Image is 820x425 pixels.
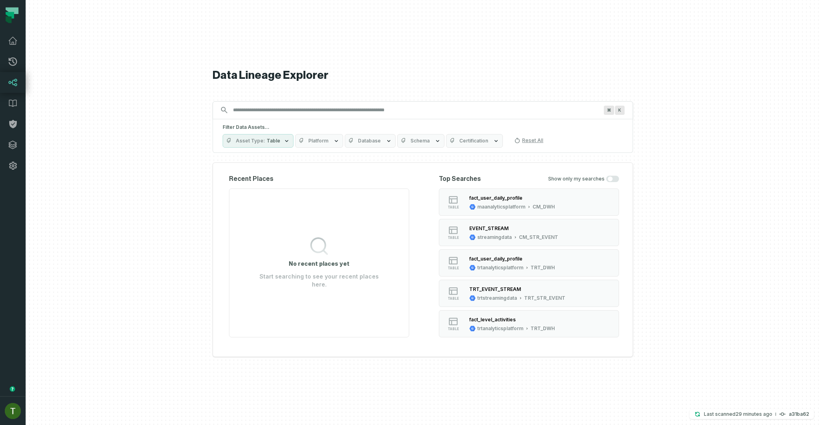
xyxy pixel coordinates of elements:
img: avatar of Tomer Galun [5,403,21,419]
span: Press ⌘ + K to focus the search bar [604,106,614,115]
span: Press ⌘ + K to focus the search bar [615,106,625,115]
relative-time: Sep 4, 2025, 2:44 PM GMT+3 [736,411,772,417]
p: Last scanned [704,410,772,418]
div: Tooltip anchor [9,385,16,393]
h4: a31ba62 [789,412,809,417]
button: Last scanned[DATE] 2:44:09 PMa31ba62 [689,409,814,419]
h1: Data Lineage Explorer [213,68,633,82]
